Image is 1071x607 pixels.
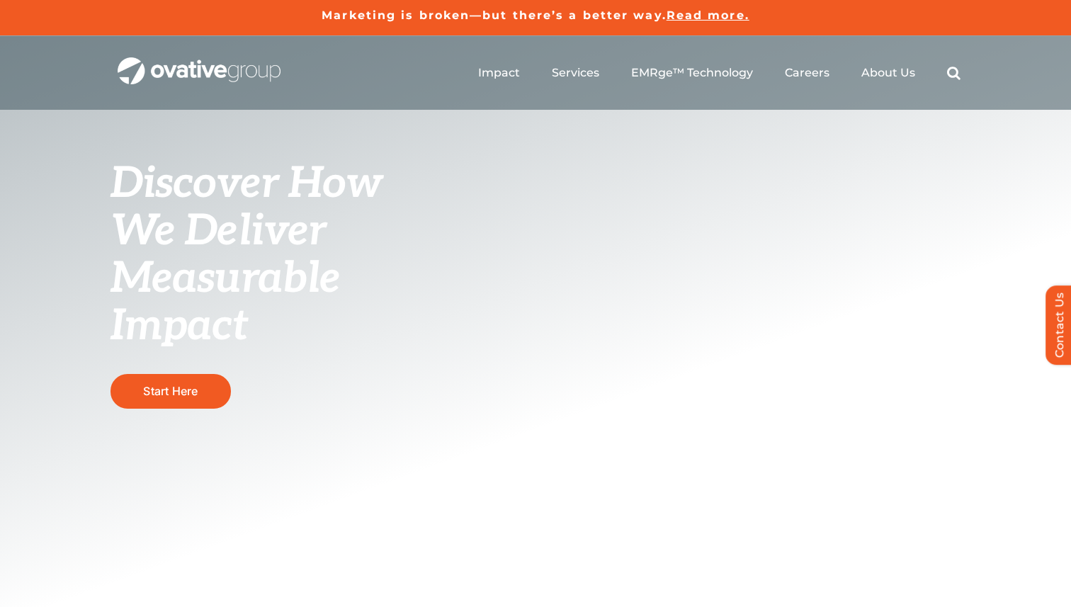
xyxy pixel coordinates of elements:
[947,66,960,80] a: Search
[552,66,599,80] a: Services
[478,50,960,96] nav: Menu
[478,66,520,80] a: Impact
[785,66,829,80] a: Careers
[667,8,749,22] a: Read more.
[322,8,667,22] a: Marketing is broken—but there’s a better way.
[631,66,753,80] a: EMRge™ Technology
[110,374,231,409] a: Start Here
[110,159,382,210] span: Discover How
[143,384,198,398] span: Start Here
[861,66,915,80] a: About Us
[110,206,340,352] span: We Deliver Measurable Impact
[118,56,280,69] a: OG_Full_horizontal_WHT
